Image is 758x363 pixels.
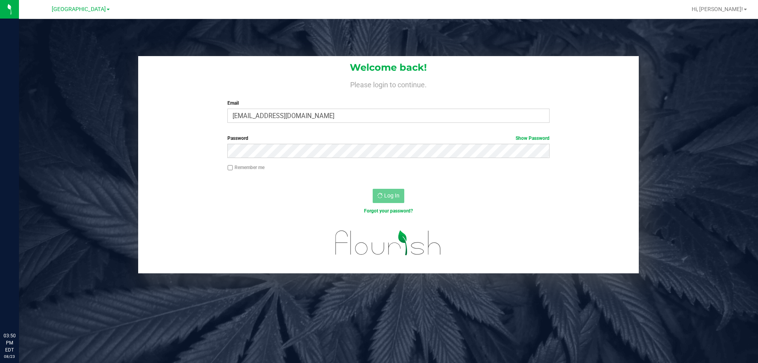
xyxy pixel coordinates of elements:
[138,62,639,73] h1: Welcome back!
[52,6,106,13] span: [GEOGRAPHIC_DATA]
[227,165,233,171] input: Remember me
[227,100,549,107] label: Email
[373,189,404,203] button: Log In
[516,135,550,141] a: Show Password
[227,135,248,141] span: Password
[4,332,15,354] p: 03:50 PM EDT
[692,6,743,12] span: Hi, [PERSON_NAME]!
[138,79,639,88] h4: Please login to continue.
[326,223,451,263] img: flourish_logo.svg
[384,192,400,199] span: Log In
[227,164,265,171] label: Remember me
[364,208,413,214] a: Forgot your password?
[4,354,15,359] p: 08/23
